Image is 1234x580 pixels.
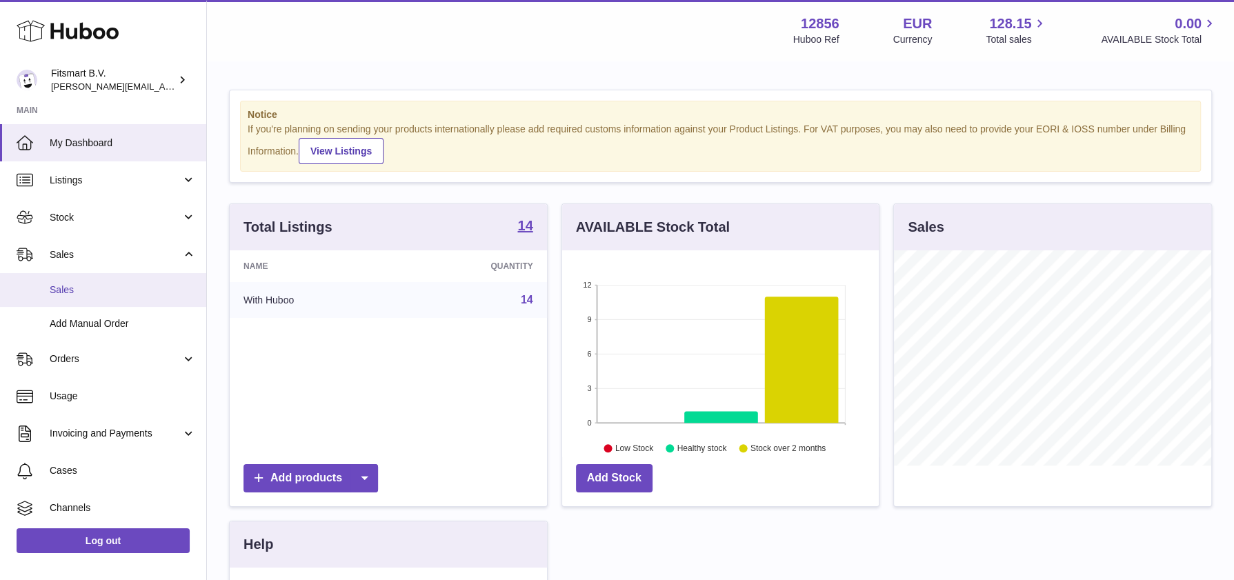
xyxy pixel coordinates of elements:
[1101,33,1217,46] span: AVAILABLE Stock Total
[50,211,181,224] span: Stock
[986,14,1047,46] a: 128.15 Total sales
[517,219,533,232] strong: 14
[50,352,181,366] span: Orders
[50,501,196,514] span: Channels
[50,137,196,150] span: My Dashboard
[230,282,397,318] td: With Huboo
[750,443,826,453] text: Stock over 2 months
[576,218,730,237] h3: AVAILABLE Stock Total
[908,218,944,237] h3: Sales
[793,33,839,46] div: Huboo Ref
[1175,14,1202,33] span: 0.00
[576,464,653,492] a: Add Stock
[248,108,1193,121] strong: Notice
[517,219,533,235] a: 14
[50,174,181,187] span: Listings
[50,390,196,403] span: Usage
[51,67,175,93] div: Fitsmart B.V.
[397,250,546,282] th: Quantity
[903,14,932,33] strong: EUR
[587,315,591,323] text: 9
[615,443,654,453] text: Low Stock
[17,70,37,90] img: jonathan@leaderoo.com
[587,384,591,392] text: 3
[587,419,591,427] text: 0
[583,281,591,289] text: 12
[893,33,933,46] div: Currency
[50,427,181,440] span: Invoicing and Payments
[989,14,1031,33] span: 128.15
[677,443,727,453] text: Healthy stock
[299,138,384,164] a: View Listings
[50,317,196,330] span: Add Manual Order
[50,464,196,477] span: Cases
[50,248,181,261] span: Sales
[51,81,277,92] span: [PERSON_NAME][EMAIL_ADDRESS][DOMAIN_NAME]
[521,294,533,306] a: 14
[230,250,397,282] th: Name
[243,218,332,237] h3: Total Listings
[50,283,196,297] span: Sales
[243,535,273,554] h3: Help
[1101,14,1217,46] a: 0.00 AVAILABLE Stock Total
[587,350,591,358] text: 6
[986,33,1047,46] span: Total sales
[801,14,839,33] strong: 12856
[17,528,190,553] a: Log out
[243,464,378,492] a: Add products
[248,123,1193,164] div: If you're planning on sending your products internationally please add required customs informati...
